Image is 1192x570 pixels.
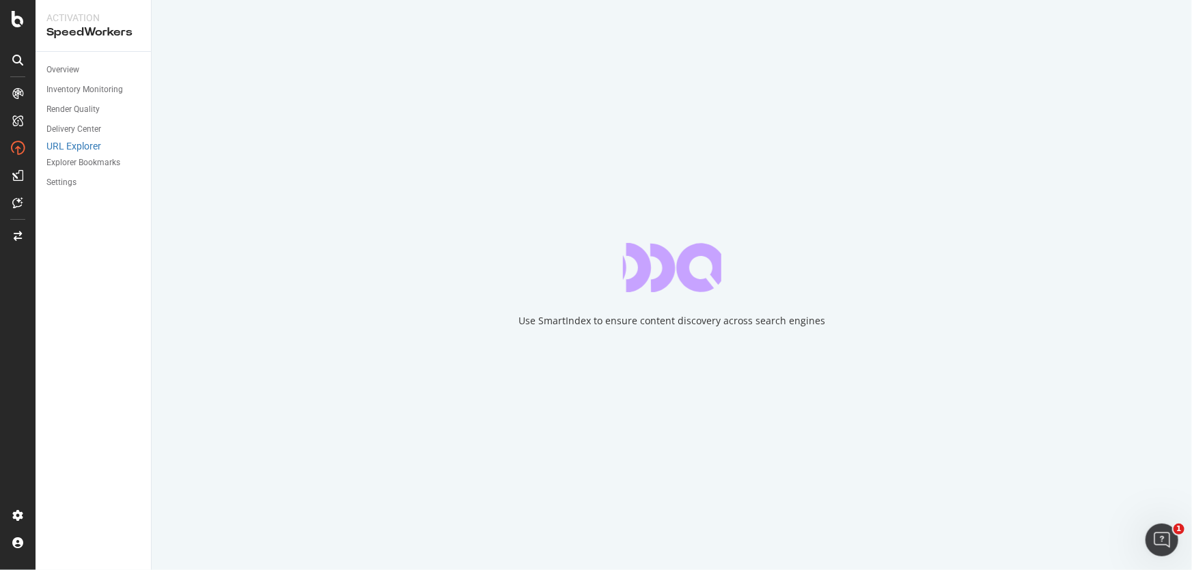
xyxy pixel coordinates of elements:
[46,11,140,25] div: Activation
[1174,524,1184,535] span: 1
[518,314,825,328] div: Use SmartIndex to ensure content discovery across search engines
[46,63,79,77] a: Overview
[46,122,101,137] a: Delivery Center
[46,156,120,170] a: Explorer Bookmarks
[46,102,100,117] a: Render Quality
[623,243,721,292] div: animation
[46,175,77,190] a: Settings
[46,25,140,40] div: SpeedWorkers
[46,139,141,153] a: URL Explorer
[1146,524,1178,556] iframe: Intercom live chat
[46,83,123,97] a: Inventory Monitoring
